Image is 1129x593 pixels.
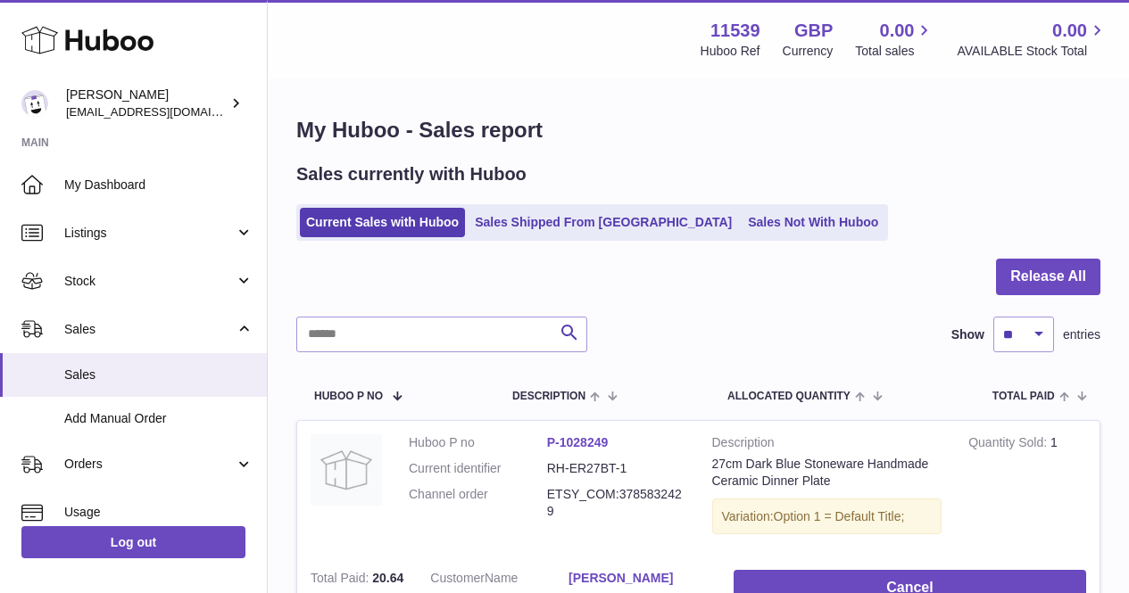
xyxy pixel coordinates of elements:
dd: RH-ER27BT-1 [547,460,685,477]
span: ALLOCATED Quantity [727,391,851,402]
dt: Huboo P no [409,434,547,451]
span: Total sales [855,43,934,60]
a: 0.00 Total sales [855,19,934,60]
img: alperaslan1535@gmail.com [21,90,48,117]
span: [EMAIL_ADDRESS][DOMAIN_NAME] [66,104,262,119]
span: 0.00 [880,19,915,43]
dt: Name [430,570,569,591]
span: Stock [64,273,235,290]
a: P-1028249 [547,435,609,449]
div: 27cm Dark Blue Stoneware Handmade Ceramic Dinner Plate [712,456,942,490]
strong: Description [712,434,942,456]
button: Release All [996,259,1100,295]
strong: Quantity Sold [968,435,1050,454]
span: Orders [64,456,235,473]
span: Option 1 = Default Title; [774,509,905,523]
a: Sales Shipped From [GEOGRAPHIC_DATA] [469,208,738,237]
strong: Total Paid [311,571,372,589]
span: Total paid [992,391,1055,402]
dd: ETSY_COM:3785832429 [547,486,685,520]
h2: Sales currently with Huboo [296,162,527,186]
span: My Dashboard [64,177,253,194]
span: Huboo P no [314,391,383,402]
dt: Channel order [409,486,547,520]
span: Listings [64,225,235,242]
a: 0.00 AVAILABLE Stock Total [957,19,1108,60]
img: no-photo.jpg [311,434,382,506]
a: Sales Not With Huboo [742,208,884,237]
h1: My Huboo - Sales report [296,116,1100,144]
a: [PERSON_NAME] [569,570,707,587]
a: Current Sales with Huboo [300,208,465,237]
span: 0.00 [1052,19,1087,43]
a: Log out [21,526,245,558]
span: Customer [430,571,485,585]
div: Huboo Ref [701,43,760,60]
span: Sales [64,321,235,338]
strong: GBP [794,19,833,43]
td: 1 [955,421,1100,557]
span: Sales [64,367,253,383]
span: Usage [64,504,253,521]
span: AVAILABLE Stock Total [957,43,1108,60]
span: entries [1063,326,1100,343]
div: [PERSON_NAME] [66,86,227,120]
strong: 11539 [710,19,760,43]
span: Add Manual Order [64,410,253,427]
label: Show [951,326,984,343]
span: 20.64 [372,571,403,585]
div: Currency [783,43,834,60]
div: Variation: [712,498,942,535]
span: Description [512,391,585,402]
dt: Current identifier [409,460,547,477]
